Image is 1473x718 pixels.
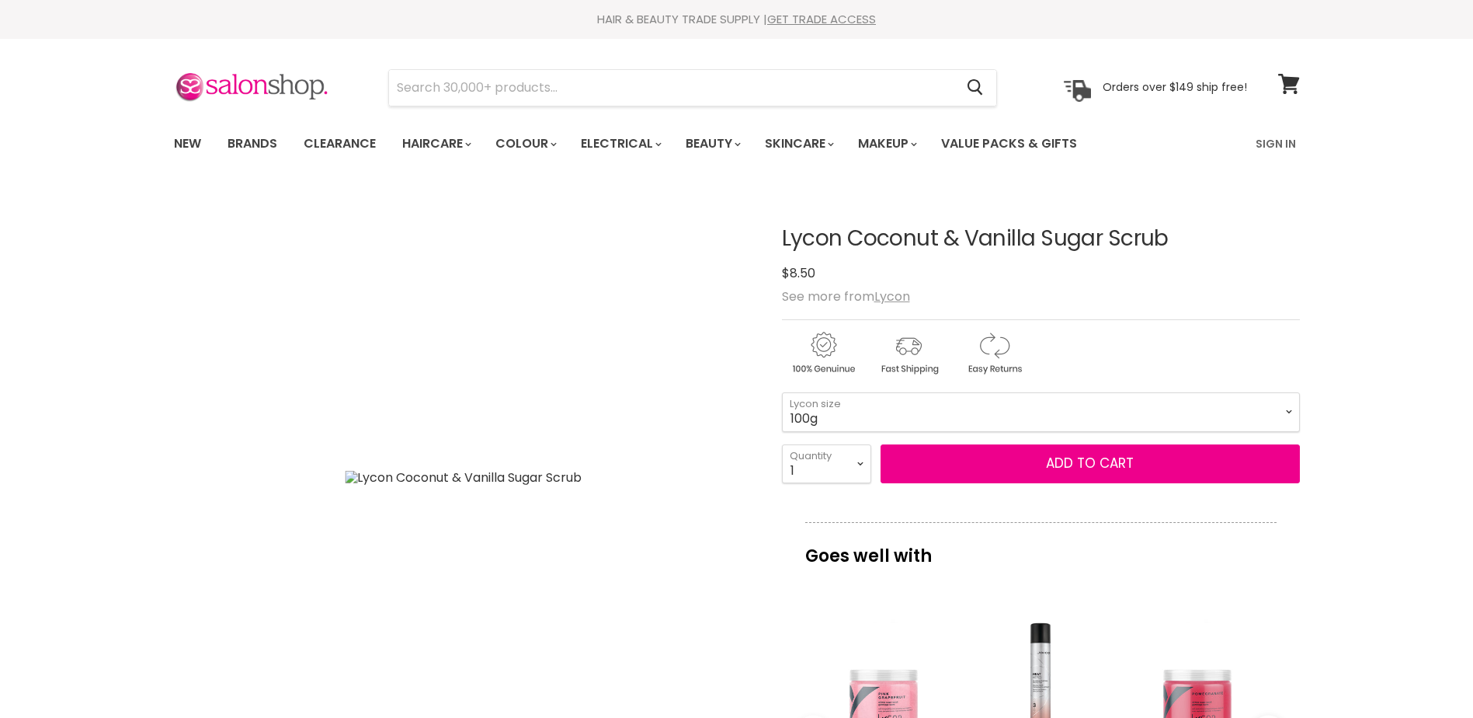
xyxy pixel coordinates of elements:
button: Search [955,70,996,106]
span: Add to cart [1046,454,1134,472]
a: GET TRADE ACCESS [767,11,876,27]
form: Product [388,69,997,106]
a: Haircare [391,127,481,160]
a: Brands [216,127,289,160]
h1: Lycon Coconut & Vanilla Sugar Scrub [782,227,1300,251]
img: returns.gif [953,329,1035,377]
img: shipping.gif [867,329,950,377]
input: Search [389,70,955,106]
nav: Main [155,121,1319,166]
span: See more from [782,288,910,305]
a: New [162,127,213,160]
select: Quantity [782,444,871,483]
p: Orders over $149 ship free! [1103,80,1247,94]
iframe: Gorgias live chat messenger [1395,645,1457,702]
a: Lycon [874,288,910,305]
a: Colour [484,127,566,160]
a: Value Packs & Gifts [929,127,1089,160]
a: Skincare [753,127,843,160]
a: Makeup [846,127,926,160]
a: Electrical [569,127,671,160]
div: HAIR & BEAUTY TRADE SUPPLY | [155,12,1319,27]
ul: Main menu [162,121,1168,166]
a: Clearance [292,127,387,160]
a: Sign In [1246,127,1305,160]
p: Goes well with [805,522,1277,573]
img: genuine.gif [782,329,864,377]
button: Add to cart [881,444,1300,483]
span: $8.50 [782,264,815,282]
a: Beauty [674,127,750,160]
